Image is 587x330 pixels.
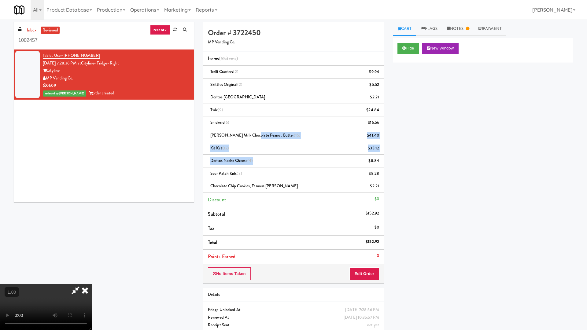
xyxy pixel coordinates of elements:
ng-pluralize: items [226,55,237,62]
a: recent [150,25,170,35]
div: $16.56 [368,119,379,127]
div: $41.40 [367,132,379,139]
a: Cityline- Fridge- Right [81,60,119,66]
div: MP Vending Co. [43,75,190,82]
button: New Window [422,43,459,54]
span: Points Earned [208,253,235,260]
span: [DATE] 7:28:36 PM at [43,60,81,66]
span: Trolli Crawlers [210,69,238,75]
a: Cart [393,22,416,36]
a: Notes [442,22,474,36]
div: [DATE] 10:35:57 PM [344,314,379,321]
div: $8.28 [369,170,379,178]
span: Subtotal [208,211,225,218]
button: No Items Taken [208,267,251,280]
input: Search vision orders [18,35,190,46]
span: (9) [218,107,223,113]
div: $24.84 [366,106,379,114]
div: Receipt Sent [208,321,379,329]
a: Tablet User· [PHONE_NUMBER] [43,53,100,59]
span: (4) [247,158,253,163]
span: (55 ) [219,55,238,62]
a: inbox [25,27,38,34]
span: (15) [294,132,301,138]
span: Skittles Original [210,82,242,87]
span: (3) [237,170,242,176]
span: Doritos Nacho Cheese [210,158,253,163]
span: Snickers [210,119,229,125]
div: 0 [377,252,379,260]
span: not yet [367,322,379,328]
div: $5.52 [369,81,379,89]
li: Tablet User· [PHONE_NUMBER][DATE] 7:28:36 PM atCityline- Fridge- RightCitylineMP Vending Co.01:09... [14,50,194,100]
button: Edit Order [349,267,379,280]
span: Doritos [GEOGRAPHIC_DATA] [210,94,265,100]
span: Kit Kat [210,145,229,151]
div: $8.84 [368,157,379,165]
div: $0 [375,224,379,231]
a: Payment [474,22,506,36]
div: Cityline [43,67,190,75]
div: $2.21 [370,182,379,190]
a: reviewed [41,27,60,34]
div: $0 [375,195,379,203]
span: Twix [210,107,223,113]
span: Items [208,55,238,62]
span: Tax [208,225,214,232]
div: Reviewed At [208,314,379,321]
div: $152.92 [366,238,379,246]
h5: MP Vending Co. [208,40,379,45]
span: order created [89,90,114,96]
span: · [PHONE_NUMBER] [62,53,100,58]
span: (2) [237,82,242,87]
div: 01:09 [43,82,190,90]
div: [DATE] 7:28:36 PM [345,306,379,314]
img: Micromart [14,5,24,15]
div: Details [208,291,379,299]
span: (2) [233,69,238,75]
div: $33.12 [368,145,379,152]
a: Flags [416,22,442,36]
span: Chocolate Chip Cookies, Famous [PERSON_NAME] [210,183,298,189]
button: Hide [397,43,419,54]
span: reviewed by [PERSON_NAME] [43,90,86,97]
span: (6) [224,119,229,125]
div: $9.94 [369,68,379,76]
span: Sour Patch Kids [210,170,242,176]
h4: Order # 3722450 [208,29,379,37]
span: (12) [222,145,229,151]
span: Discount [208,196,226,203]
div: $152.92 [366,210,379,217]
div: $2.21 [370,94,379,101]
div: Fridge Unlocked At [208,306,379,314]
span: [PERSON_NAME] Milk Chocolate Peanut Butter [210,132,301,138]
span: Total [208,239,218,246]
